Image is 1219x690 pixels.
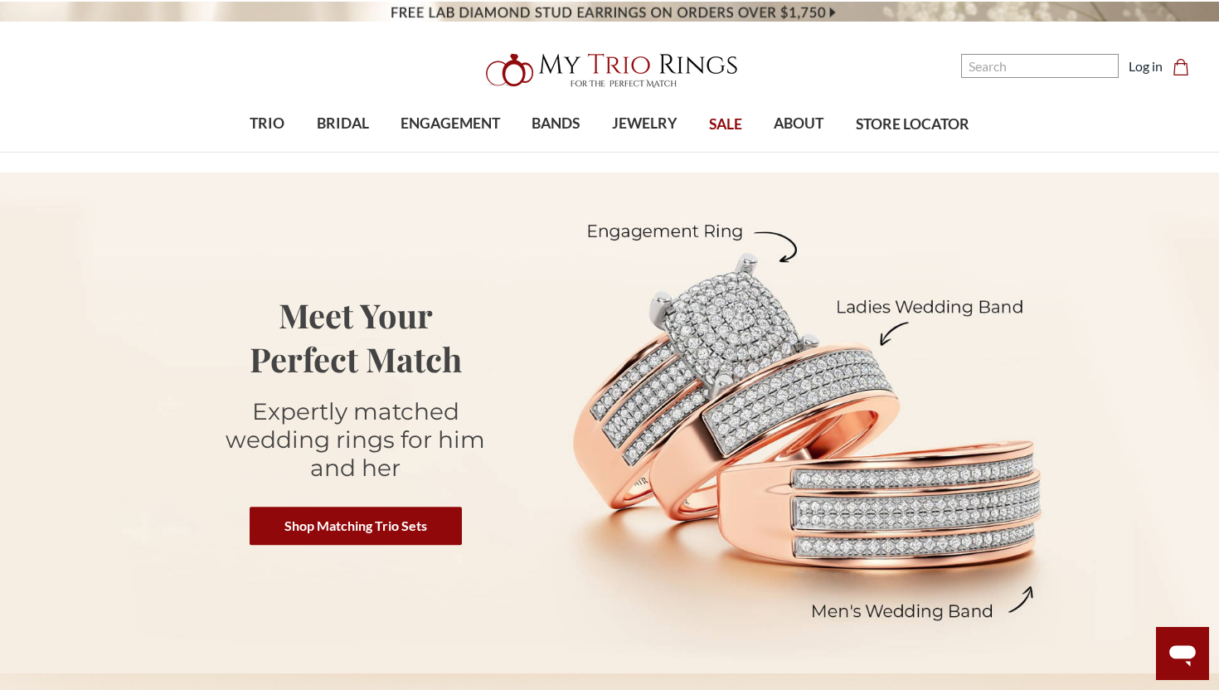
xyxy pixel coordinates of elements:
[385,97,516,151] a: ENGAGEMENT
[250,113,284,134] span: TRIO
[596,97,693,151] a: JEWELRY
[961,54,1119,78] input: Search
[353,44,865,97] a: My Trio Rings
[1173,56,1199,76] a: Cart with 0 items
[234,97,300,151] a: TRIO
[636,151,653,153] button: submenu toggle
[612,113,677,134] span: JEWELRY
[259,151,275,153] button: submenu toggle
[774,113,823,134] span: ABOUT
[547,151,564,153] button: submenu toggle
[840,98,985,152] a: STORE LOCATOR
[693,98,758,152] a: SALE
[709,114,742,135] span: SALE
[300,97,384,151] a: BRIDAL
[442,151,459,153] button: submenu toggle
[401,113,500,134] span: ENGAGEMENT
[334,151,351,153] button: submenu toggle
[516,97,595,151] a: BANDS
[790,151,807,153] button: submenu toggle
[477,44,742,97] img: My Trio Rings
[250,507,462,545] a: Shop Matching Trio Sets
[1129,56,1163,76] a: Log in
[532,113,580,134] span: BANDS
[317,113,369,134] span: BRIDAL
[758,97,839,151] a: ABOUT
[1173,59,1189,75] svg: cart.cart_preview
[856,114,969,135] span: STORE LOCATOR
